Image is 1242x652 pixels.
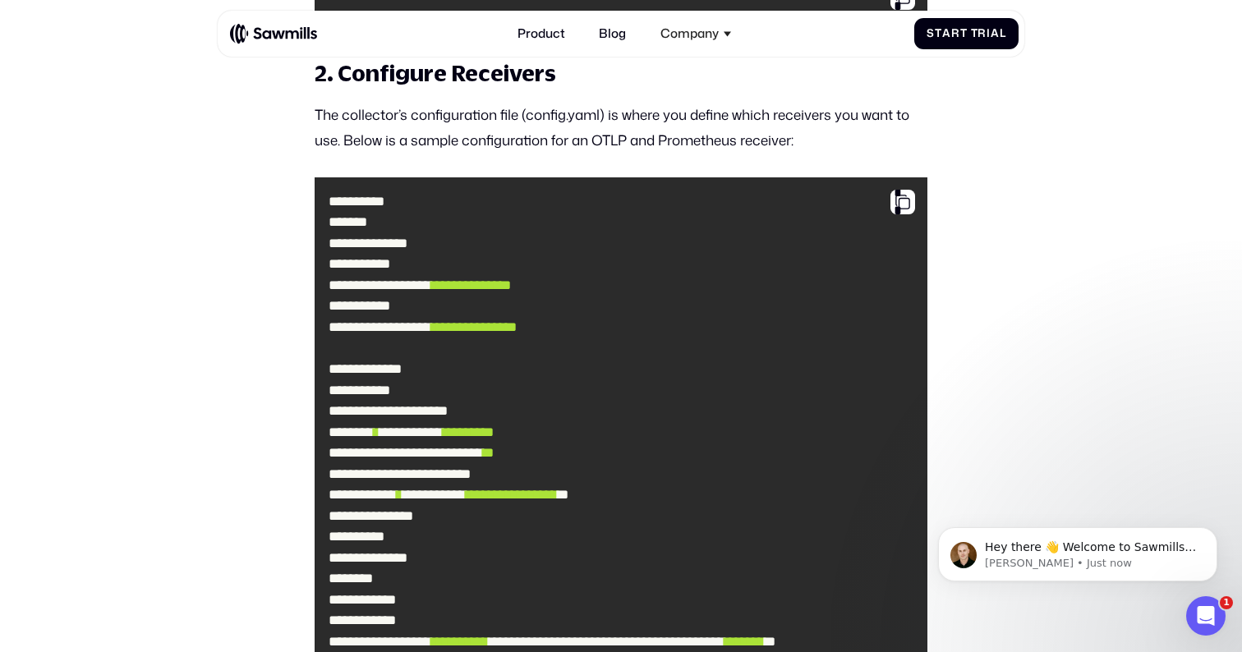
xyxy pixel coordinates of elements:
a: StartTrial [914,18,1019,50]
span: r [977,27,987,40]
span: t [960,27,968,40]
div: Company [660,26,719,41]
span: T [971,27,978,40]
strong: 2. Configure Receivers [315,60,556,86]
iframe: Intercom notifications message [913,493,1242,608]
span: t [935,27,942,40]
div: Company [651,17,740,51]
iframe: Intercom live chat [1186,596,1226,636]
span: a [942,27,951,40]
span: 1 [1220,596,1233,609]
span: a [991,27,1000,40]
p: The collector’s configuration file (config.yaml) is where you define which receivers you want to ... [315,102,928,152]
span: S [927,27,935,40]
a: Blog [590,17,636,51]
span: r [951,27,960,40]
a: Product [508,17,575,51]
span: i [987,27,991,40]
span: l [1000,27,1006,40]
